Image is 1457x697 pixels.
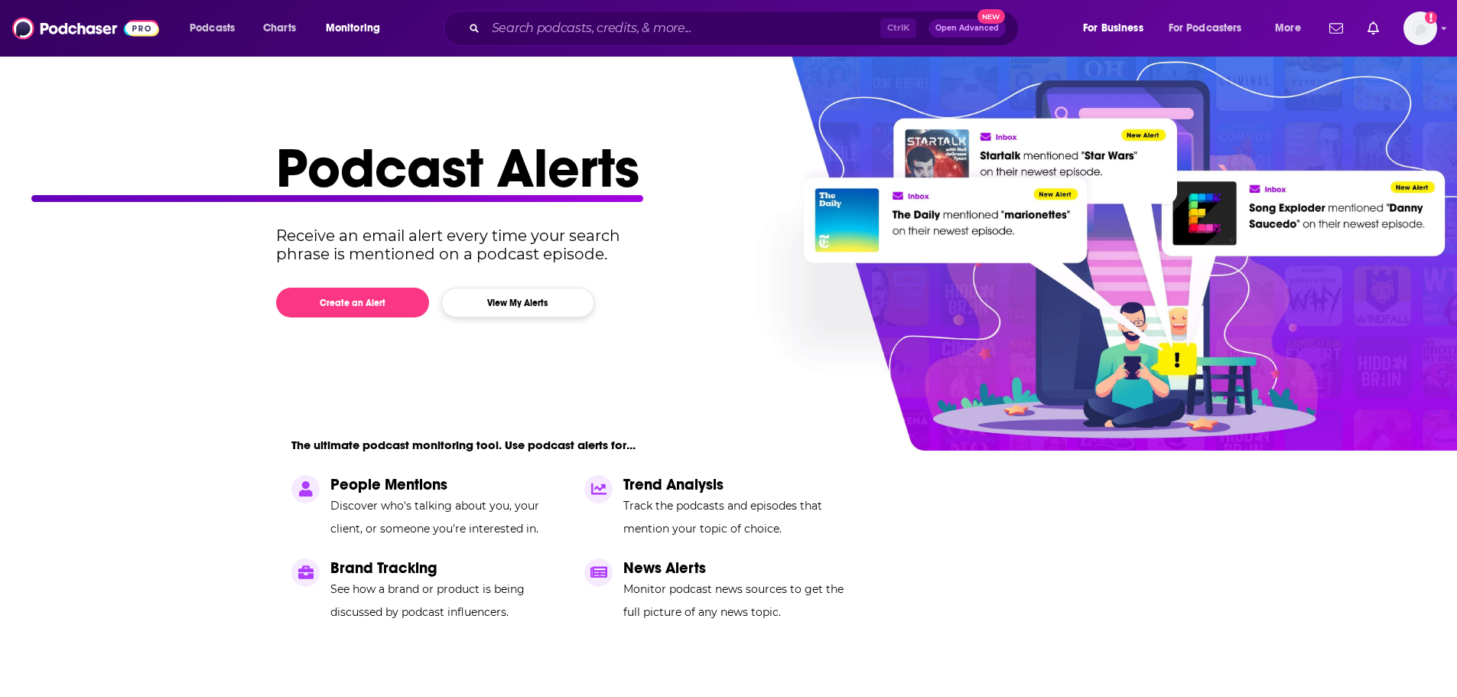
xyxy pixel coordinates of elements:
[441,288,594,318] button: View My Alerts
[623,494,859,540] p: Track the podcasts and episodes that mention your topic of choice.
[1169,18,1242,39] span: For Podcasters
[253,16,305,41] a: Charts
[330,559,566,578] p: Brand Tracking
[1159,16,1264,41] button: open menu
[12,14,159,43] img: Podchaser - Follow, Share and Rate Podcasts
[263,18,296,39] span: Charts
[1403,11,1437,45] button: Show profile menu
[486,16,880,41] input: Search podcasts, credits, & more...
[1083,18,1143,39] span: For Business
[929,19,1006,37] button: Open AdvancedNew
[330,475,566,494] p: People Mentions
[623,578,859,624] p: Monitor podcast news sources to get the full picture of any news topic.
[935,24,999,32] span: Open Advanced
[315,16,400,41] button: open menu
[977,9,1005,24] span: New
[276,226,649,263] p: Receive an email alert every time your search phrase is mentioned on a podcast episode.
[190,18,235,39] span: Podcasts
[326,18,380,39] span: Monitoring
[1072,16,1163,41] button: open menu
[1425,11,1437,24] svg: Add a profile image
[623,559,859,578] p: News Alerts
[179,16,255,41] button: open menu
[1403,11,1437,45] span: Logged in as ahusic2015
[276,288,429,318] button: Create an Alert
[330,578,566,624] p: See how a brand or product is being discussed by podcast influencers.
[880,18,916,38] span: Ctrl K
[1323,15,1349,41] a: Show notifications dropdown
[291,438,636,452] p: The ultimate podcast monitoring tool. Use podcast alerts for...
[276,135,1169,202] h1: Podcast Alerts
[458,11,1033,46] div: Search podcasts, credits, & more...
[623,475,859,494] p: Trend Analysis
[1275,18,1301,39] span: More
[1403,11,1437,45] img: User Profile
[330,494,566,540] p: Discover who's talking about you, your client, or someone you're interested in.
[1264,16,1320,41] button: open menu
[1361,15,1385,41] a: Show notifications dropdown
